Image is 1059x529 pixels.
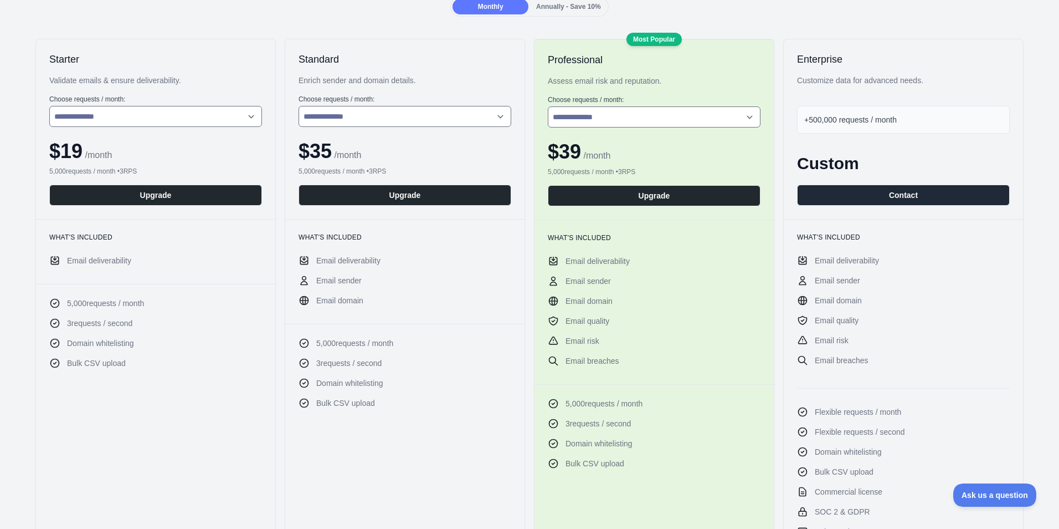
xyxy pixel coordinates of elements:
button: Contact [797,185,1010,206]
h3: What's included [548,233,760,242]
button: Upgrade [548,185,760,206]
iframe: Toggle Customer Support [953,484,1037,507]
button: Upgrade [299,185,511,206]
h3: What's included [299,233,511,242]
h3: What's included [797,233,1010,242]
